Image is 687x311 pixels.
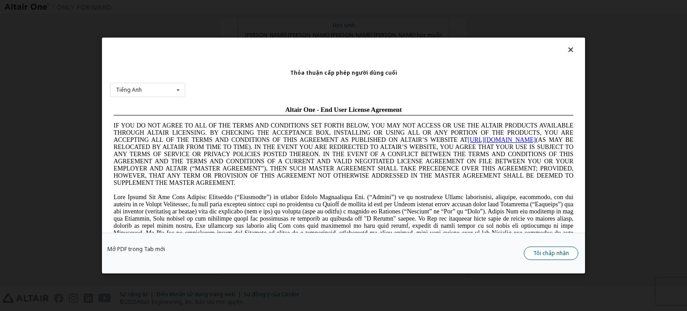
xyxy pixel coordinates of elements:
span: Lore Ipsumd Sit Ame Cons Adipisc Elitseddo (“Eiusmodte”) in utlabor Etdolo Magnaaliqua Eni. (“Adm... [4,91,463,155]
font: Tiếng Anh [116,86,142,94]
font: Thỏa thuận cấp phép người dùng cuối [290,69,397,77]
span: Altair One - End User License Agreement [175,4,292,11]
span: IF YOU DO NOT AGREE TO ALL OF THE TERMS AND CONDITIONS SET FORTH BELOW, YOU MAY NOT ACCESS OR USE... [4,20,463,84]
font: Tôi chấp nhận [533,249,569,257]
a: Mở PDF trong Tab mới [107,247,165,252]
font: Mở PDF trong Tab mới [107,245,165,253]
button: Tôi chấp nhận [524,247,578,260]
a: [URL][DOMAIN_NAME] [358,34,426,41]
